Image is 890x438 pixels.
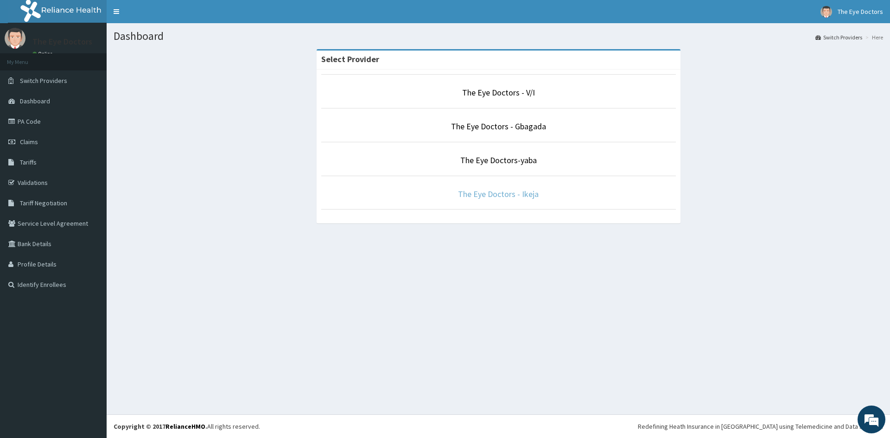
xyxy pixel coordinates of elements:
[5,28,25,49] img: User Image
[458,189,539,199] a: The Eye Doctors - Ikeja
[460,155,537,165] a: The Eye Doctors-yaba
[32,38,92,46] p: The Eye Doctors
[20,138,38,146] span: Claims
[820,6,832,18] img: User Image
[20,97,50,105] span: Dashboard
[32,51,55,57] a: Online
[107,414,890,438] footer: All rights reserved.
[165,422,205,431] a: RelianceHMO
[114,422,207,431] strong: Copyright © 2017 .
[20,199,67,207] span: Tariff Negotiation
[451,121,546,132] a: The Eye Doctors - Gbagada
[114,30,883,42] h1: Dashboard
[815,33,862,41] a: Switch Providers
[20,158,37,166] span: Tariffs
[462,87,535,98] a: The Eye Doctors - V/I
[863,33,883,41] li: Here
[20,76,67,85] span: Switch Providers
[321,54,379,64] strong: Select Provider
[638,422,883,431] div: Redefining Heath Insurance in [GEOGRAPHIC_DATA] using Telemedicine and Data Science!
[838,7,883,16] span: The Eye Doctors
